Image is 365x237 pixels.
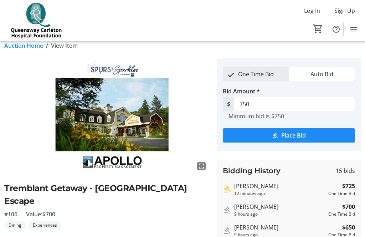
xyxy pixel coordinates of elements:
[223,226,231,235] mat-icon: Outbid
[234,211,325,217] div: 9 hours ago
[4,58,209,173] img: Image
[281,131,306,140] span: Place Bid
[298,5,326,16] button: Log In
[223,165,281,176] h3: Bidding History
[26,210,55,218] span: Value: $700
[304,6,320,15] span: Log In
[197,162,206,170] mat-icon: fullscreen
[329,22,343,36] button: Help
[312,22,324,35] button: Cart
[4,41,43,50] a: Auction Home
[4,221,26,229] tr-label-badge: Dining
[342,202,355,211] strong: $700
[51,41,78,50] span: View Item
[234,223,325,232] div: [PERSON_NAME]
[234,182,325,190] div: [PERSON_NAME]
[329,5,361,16] button: Sign Up
[306,67,338,81] span: Auto Bid
[228,113,284,120] tr-hint: Minimum bid is $750
[223,87,260,96] label: Bid Amount *
[334,6,355,15] span: Sign Up
[223,206,231,214] mat-icon: Outbid
[223,128,355,143] button: Place Bid
[4,3,68,38] img: QCH Foundation's Logo
[328,211,355,217] div: One Time Bid
[234,67,278,81] span: One Time Bid
[336,166,355,175] span: 15 bids
[342,223,355,232] strong: $650
[234,190,325,197] div: 12 minutes ago
[346,22,361,36] button: Menu
[234,202,325,211] div: [PERSON_NAME]
[223,185,231,194] mat-icon: Highest bid
[29,221,61,229] tr-label-badge: Experiences
[4,182,209,207] h2: Tremblant Getaway - [GEOGRAPHIC_DATA] Escape
[328,190,355,197] div: One Time Bid
[223,97,234,111] span: $
[342,182,355,190] strong: $725
[46,41,48,50] span: /
[4,210,17,218] span: #106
